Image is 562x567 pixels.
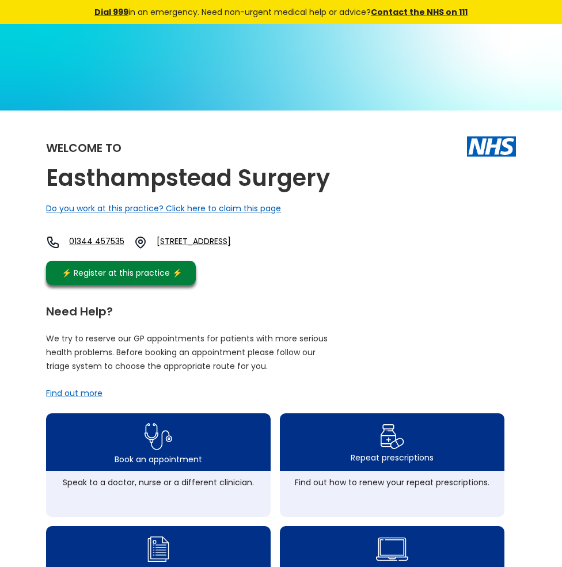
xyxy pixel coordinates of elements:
[280,413,504,517] a: repeat prescription iconRepeat prescriptionsFind out how to renew your repeat prescriptions.
[55,267,188,279] div: ⚡️ Register at this practice ⚡️
[46,413,271,517] a: book appointment icon Book an appointmentSpeak to a doctor, nurse or a different clinician.
[145,420,172,454] img: book appointment icon
[467,136,516,156] img: The NHS logo
[46,261,196,285] a: ⚡️ Register at this practice ⚡️
[134,235,147,249] img: practice location icon
[46,387,102,399] a: Find out more
[286,477,499,488] div: Find out how to renew your repeat prescriptions.
[46,300,504,317] div: Need Help?
[46,165,330,191] h2: Easthampstead Surgery
[46,332,328,373] p: We try to reserve our GP appointments for patients with more serious health problems. Before book...
[115,454,202,465] div: Book an appointment
[69,235,124,249] a: 01344 457535
[371,6,468,18] a: Contact the NHS on 111
[351,452,434,463] div: Repeat prescriptions
[94,6,128,18] a: Dial 999
[77,6,485,18] div: in an emergency. Need non-urgent medical help or advice?
[52,477,265,488] div: Speak to a doctor, nurse or a different clinician.
[157,235,267,249] a: [STREET_ADDRESS]
[146,534,171,565] img: admin enquiry icon
[46,235,60,249] img: telephone icon
[46,142,121,154] div: Welcome to
[380,421,405,452] img: repeat prescription icon
[46,203,281,214] a: Do you work at this practice? Click here to claim this page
